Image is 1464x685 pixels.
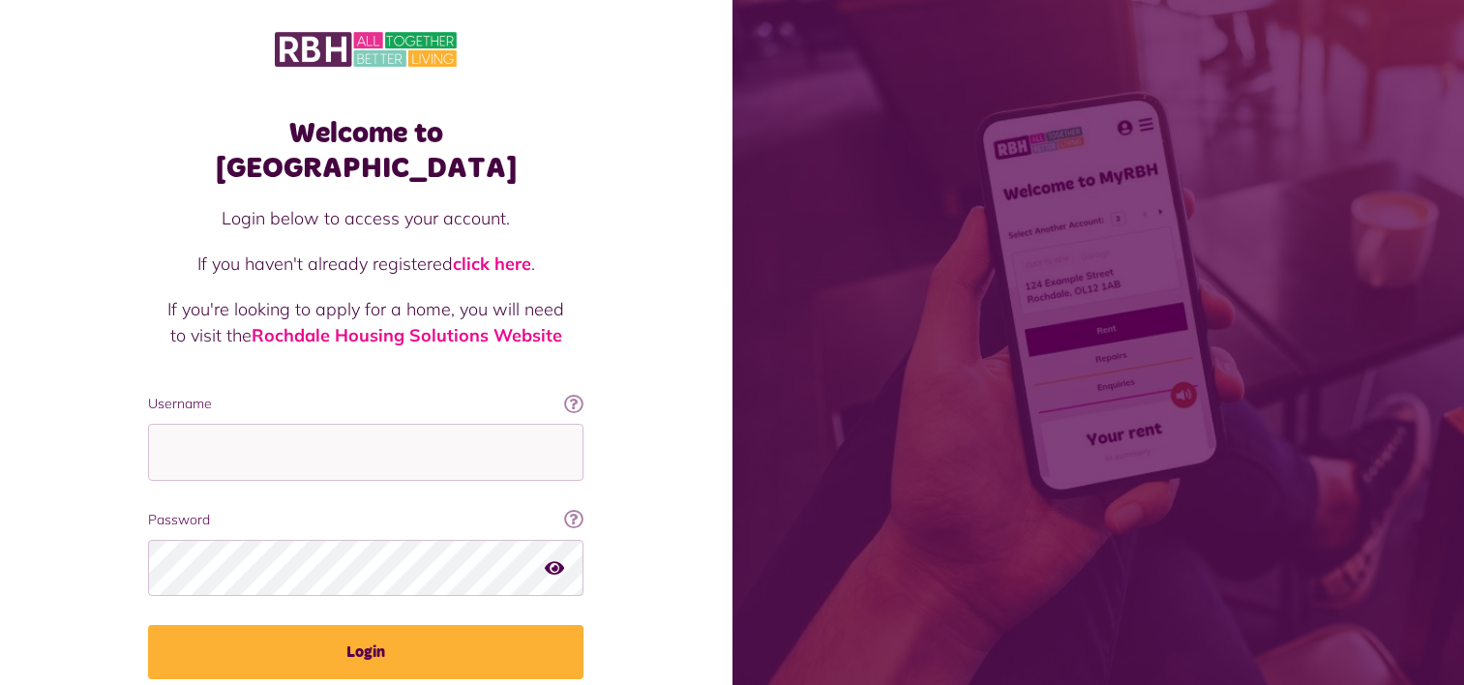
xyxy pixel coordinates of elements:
[148,625,583,679] button: Login
[252,324,562,346] a: Rochdale Housing Solutions Website
[148,510,583,530] label: Password
[167,205,564,231] p: Login below to access your account.
[453,253,531,275] a: click here
[275,29,457,70] img: MyRBH
[167,251,564,277] p: If you haven't already registered .
[148,116,583,186] h1: Welcome to [GEOGRAPHIC_DATA]
[148,394,583,414] label: Username
[167,296,564,348] p: If you're looking to apply for a home, you will need to visit the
